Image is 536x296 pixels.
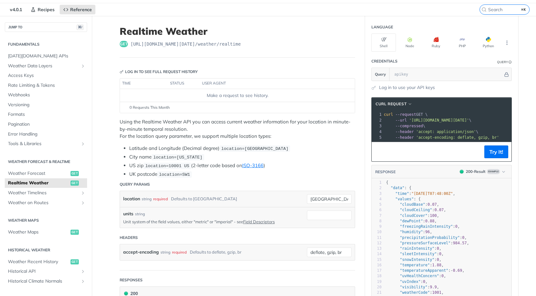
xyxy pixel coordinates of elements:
[416,135,499,140] span: 'accept-encoding: deflate, gzip, br'
[120,69,198,75] div: Log in to see full request history
[135,211,145,217] div: string
[372,257,382,263] div: 15
[8,82,86,89] span: Rate Limiting & Tokens
[71,230,79,235] span: get
[8,53,86,59] span: [DATE][DOMAIN_NAME] APIs
[386,285,439,289] span: : ,
[123,248,159,257] label: accept-encoding
[190,248,242,257] div: Defaults to deflate, gzip, br
[386,252,444,256] span: : ,
[425,219,435,223] span: 0.88
[120,70,123,74] svg: Key
[5,257,87,267] a: Weather Recent Historyget
[372,117,383,123] div: 2
[8,72,86,79] span: Access Keys
[386,186,412,190] span: : {
[384,112,428,117] span: GET \
[8,92,86,98] span: Webhooks
[372,191,382,196] div: 3
[5,178,87,188] a: Realtime Weatherget
[8,121,86,128] span: Pagination
[8,131,86,137] span: Error Handling
[384,112,393,117] span: curl
[120,235,138,241] div: Headers
[8,63,79,69] span: Weather Data Layers
[386,230,432,234] span: : ,
[80,279,86,284] button: Show subpages for Historical Climate Normals
[120,26,355,37] h1: Realtime Weather
[400,274,439,278] span: "uvHealthConcern"
[457,168,508,175] button: 200200-ResultExample
[430,285,437,289] span: 9.9
[400,290,430,295] span: "weatherCode"
[142,194,152,204] div: string
[372,235,382,241] div: 11
[372,268,382,273] div: 17
[400,279,421,284] span: "uvIndex"
[503,71,510,78] button: Hide
[375,147,384,157] button: Copy to clipboard
[80,141,86,146] button: Show subpages for Tools & Libraries
[5,267,87,276] a: Historical APIShow subpages for Historical API
[8,141,79,147] span: Tools & Libraries
[5,51,87,61] a: [DATE][DOMAIN_NAME] APIs
[129,153,355,161] li: City name
[38,7,55,12] span: Recipes
[504,40,510,46] svg: More ellipsis
[372,273,382,279] div: 18
[425,230,430,234] span: 96
[372,229,382,235] div: 10
[384,129,478,134] span: \
[5,100,87,110] a: Versioning
[129,145,355,152] li: Latitude and Longitude (Decimal degree)
[453,268,462,273] span: 0.69
[8,278,79,285] span: Historical Climate Normals
[476,33,501,52] button: Python
[160,248,170,257] div: string
[386,213,439,218] span: : ,
[5,198,87,208] a: Weather on RoutesShow subpages for Weather on Routes
[400,224,453,229] span: "freezingRainIntensity"
[372,112,383,117] div: 1
[129,171,355,178] li: UK postcode
[129,162,355,169] li: US zip (2-letter code based on )
[453,241,467,245] span: 984.57
[145,164,189,168] span: location=10001 US
[71,259,79,264] span: get
[243,219,275,224] a: Field Descriptors
[120,118,355,140] p: Using the Realtime Weather API you can access current weather information for your location in mi...
[5,110,87,119] a: Formats
[80,269,86,274] button: Show subpages for Historical API
[386,241,469,245] span: : ,
[376,101,406,107] span: cURL Request
[372,263,382,268] div: 16
[428,202,437,207] span: 0.07
[520,6,528,13] kbd: ⌘K
[497,60,508,64] div: Query
[386,191,455,196] span: : ,
[395,191,409,196] span: "time"
[509,61,512,64] i: Information
[400,208,432,212] span: "cloudCeiling"
[172,248,187,257] div: required
[386,219,437,223] span: : ,
[391,68,503,81] input: apikey
[437,246,439,251] span: 0
[372,180,382,185] div: 1
[153,155,202,160] span: location=[US_STATE]
[70,7,92,12] span: Reference
[375,169,396,175] button: RESPONSE
[8,102,86,108] span: Versioning
[450,33,474,52] button: PHP
[123,211,133,217] label: units
[400,213,428,218] span: "cloudCover"
[375,71,386,77] span: Query
[5,41,87,47] h2: Fundamentals
[371,24,393,30] div: Language
[400,230,423,234] span: "humidity"
[386,257,442,262] span: : ,
[372,129,383,135] div: 4
[123,92,352,99] div: Make a request to see history.
[395,129,414,134] span: --header
[124,292,128,295] span: 200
